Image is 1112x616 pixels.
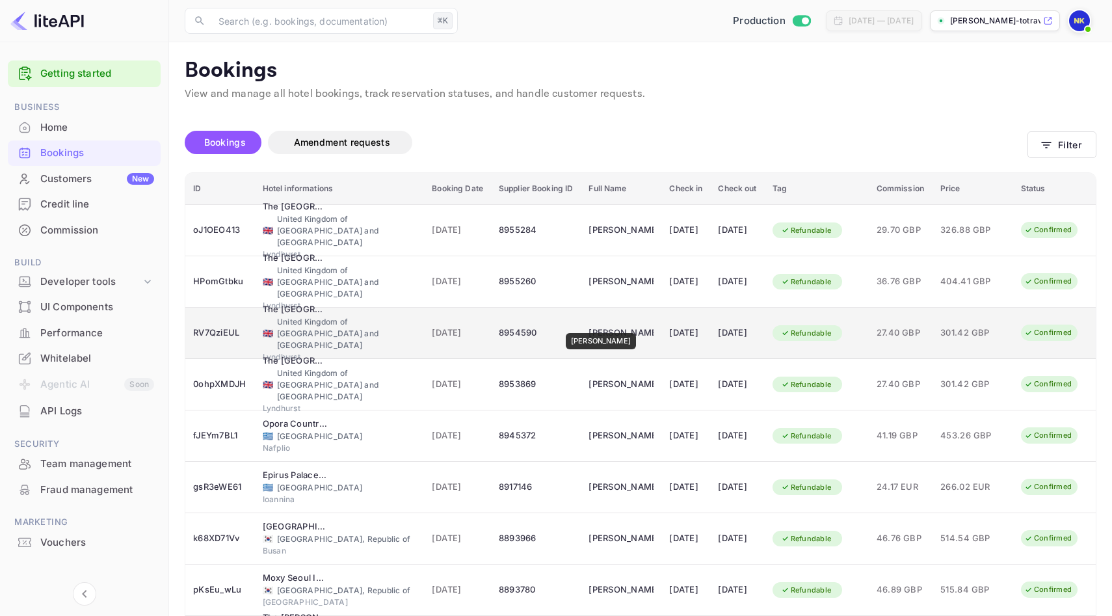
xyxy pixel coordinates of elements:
[73,582,96,606] button: Collapse navigation
[718,580,756,600] div: [DATE]
[710,173,764,205] th: Check out
[8,295,161,319] a: UI Components
[193,374,247,395] div: 0ohpXMDJH
[263,432,273,440] span: Greece
[432,326,483,340] span: [DATE]
[499,425,573,446] div: 8945372
[8,399,161,424] div: API Logs
[499,580,573,600] div: 8893780
[1016,222,1080,238] div: Confirmed
[263,226,273,235] span: United Kingdom of Great Britain and Northern Ireland
[424,173,491,205] th: Booking Date
[733,14,786,29] span: Production
[718,271,756,292] div: [DATE]
[263,431,417,442] div: [GEOGRAPHIC_DATA]
[1016,376,1080,392] div: Confirmed
[499,374,573,395] div: 8953869
[773,531,840,547] div: Refundable
[877,377,925,392] span: 27.40 GBP
[211,8,428,34] input: Search (e.g. bookings, documentation)
[263,316,417,351] div: United Kingdom of [GEOGRAPHIC_DATA] and [GEOGRAPHIC_DATA]
[669,477,702,498] div: [DATE]
[1013,173,1096,205] th: Status
[718,425,756,446] div: [DATE]
[877,275,925,289] span: 36.76 GBP
[950,15,1040,27] p: [PERSON_NAME]-totrave...
[263,200,328,213] div: The Crown Manor House Hotel
[8,167,161,191] a: CustomersNew
[193,425,247,446] div: fJEYm7BL1
[589,580,654,600] div: Praveen Umanath
[40,326,154,341] div: Performance
[499,477,573,498] div: 8917146
[263,381,273,389] span: United Kingdom of Great Britain and Northern Ireland
[773,582,840,598] div: Refundable
[849,15,914,27] div: [DATE] — [DATE]
[669,220,702,241] div: [DATE]
[8,192,161,216] a: Credit line
[1069,10,1090,31] img: Nikolas Kampas
[193,271,247,292] div: HPomGtbku
[10,10,84,31] img: LiteAPI logo
[8,321,161,346] div: Performance
[589,374,654,395] div: Debbie Bradley
[1027,131,1096,158] button: Filter
[40,457,154,472] div: Team management
[8,60,161,87] div: Getting started
[933,173,1013,205] th: Price
[40,197,154,212] div: Credit line
[263,248,417,260] div: Lyndhurst
[669,374,702,395] div: [DATE]
[263,213,417,248] div: United Kingdom of [GEOGRAPHIC_DATA] and [GEOGRAPHIC_DATA]
[940,326,1005,340] span: 301.42 GBP
[185,173,255,205] th: ID
[263,300,417,312] div: Lyndhurst
[263,278,273,286] span: United Kingdom of Great Britain and Northern Ireland
[773,222,840,239] div: Refundable
[263,535,273,543] span: Korea, Republic of
[589,220,654,241] div: Debbie Bradley
[661,173,710,205] th: Check in
[773,325,840,341] div: Refundable
[263,403,417,414] div: Lyndhurst
[869,173,933,205] th: Commission
[432,583,483,597] span: [DATE]
[40,66,154,81] a: Getting started
[432,377,483,392] span: [DATE]
[499,323,573,343] div: 8954590
[263,303,328,316] div: The Crown Manor House Hotel
[499,220,573,241] div: 8955284
[204,137,246,148] span: Bookings
[581,173,661,205] th: Full Name
[193,477,247,498] div: gsR3eWE61
[185,58,1096,84] p: Bookings
[193,323,247,343] div: RV7QziEUL
[263,355,328,368] div: The Crown Manor House Hotel
[718,477,756,498] div: [DATE]
[877,223,925,237] span: 29.70 GBP
[8,192,161,217] div: Credit line
[8,399,161,423] a: API Logs
[1016,530,1080,546] div: Confirmed
[185,87,1096,102] p: View and manage all hotel bookings, track reservation statuses, and handle customer requests.
[8,141,161,166] div: Bookings
[1016,273,1080,289] div: Confirmed
[8,218,161,242] a: Commission
[263,329,273,338] span: United Kingdom of Great Britain and Northern Ireland
[8,115,161,139] a: Home
[940,377,1005,392] span: 301.42 GBP
[8,530,161,554] a: Vouchers
[255,173,425,205] th: Hotel informations
[294,137,390,148] span: Amendment requests
[773,479,840,496] div: Refundable
[8,256,161,270] span: Build
[718,374,756,395] div: [DATE]
[8,346,161,370] a: Whitelabel
[589,323,654,343] div: Debbie Bradley
[185,131,1027,154] div: account-settings tabs
[40,483,154,498] div: Fraud management
[773,377,840,393] div: Refundable
[8,115,161,141] div: Home
[40,351,154,366] div: Whitelabel
[8,515,161,529] span: Marketing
